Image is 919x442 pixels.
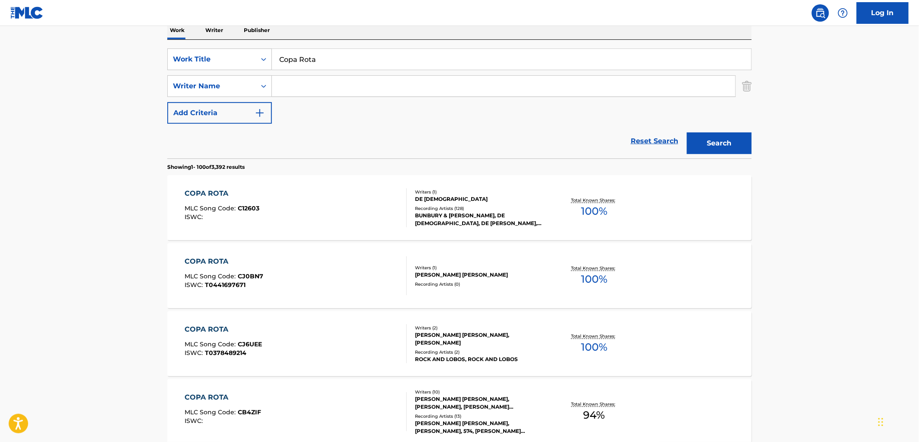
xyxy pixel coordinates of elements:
[571,401,617,407] p: Total Known Shares:
[241,21,272,39] p: Publisher
[185,256,264,267] div: COPA ROTA
[815,8,826,18] img: search
[838,8,848,18] img: help
[238,340,262,348] span: CJ6UEE
[415,281,546,287] div: Recording Artists ( 0 )
[415,331,546,347] div: [PERSON_NAME] [PERSON_NAME], [PERSON_NAME]
[10,6,44,19] img: MLC Logo
[238,272,264,280] span: CJ0BN7
[415,395,546,411] div: [PERSON_NAME] [PERSON_NAME], [PERSON_NAME], [PERSON_NAME] [PERSON_NAME] [PERSON_NAME] [PERSON_NAM...
[878,409,884,435] div: Drag
[238,204,260,212] span: C12603
[173,81,251,91] div: Writer Name
[185,349,205,357] span: ISWC :
[167,102,272,124] button: Add Criteria
[876,400,919,442] iframe: Chat Widget
[812,4,829,22] a: Public Search
[185,213,205,221] span: ISWC :
[415,195,546,203] div: DE [DEMOGRAPHIC_DATA]
[185,340,238,348] span: MLC Song Code :
[581,339,607,355] span: 100 %
[205,349,247,357] span: T0378489214
[185,408,238,416] span: MLC Song Code :
[185,281,205,289] span: ISWC :
[581,203,607,219] span: 100 %
[857,2,909,24] a: Log In
[415,419,546,435] div: [PERSON_NAME] [PERSON_NAME], [PERSON_NAME], 574, [PERSON_NAME] [PERSON_NAME], [PERSON_NAME], [PER...
[167,21,187,39] p: Work
[584,407,605,423] span: 94 %
[203,21,226,39] p: Writer
[205,281,246,289] span: T0441697671
[742,75,752,97] img: Delete Criterion
[173,54,251,65] div: Work Title
[185,188,260,199] div: COPA ROTA
[255,108,265,118] img: 9d2ae6d4665cec9f34b9.svg
[834,4,852,22] div: Help
[581,271,607,287] span: 100 %
[167,311,752,376] a: COPA ROTAMLC Song Code:CJ6UEEISWC:T0378489214Writers (2)[PERSON_NAME] [PERSON_NAME], [PERSON_NAME...
[415,325,546,331] div: Writers ( 2 )
[415,205,546,212] div: Recording Artists ( 128 )
[571,265,617,271] p: Total Known Shares:
[687,132,752,154] button: Search
[185,392,262,403] div: COPA ROTA
[167,175,752,240] a: COPA ROTAMLC Song Code:C12603ISWC:Writers (1)DE [DEMOGRAPHIC_DATA]Recording Artists (128)BUNBURY ...
[185,417,205,425] span: ISWC :
[415,389,546,395] div: Writers ( 10 )
[167,243,752,308] a: COPA ROTAMLC Song Code:CJ0BN7ISWC:T0441697671Writers (1)[PERSON_NAME] [PERSON_NAME]Recording Arti...
[415,271,546,279] div: [PERSON_NAME] [PERSON_NAME]
[238,408,262,416] span: CB4ZIF
[415,349,546,355] div: Recording Artists ( 2 )
[185,204,238,212] span: MLC Song Code :
[571,197,617,203] p: Total Known Shares:
[626,132,683,151] a: Reset Search
[415,265,546,271] div: Writers ( 1 )
[415,355,546,363] div: ROCK AND LOBOS, ROCK AND LOBOS
[185,272,238,280] span: MLC Song Code :
[415,413,546,419] div: Recording Artists ( 13 )
[167,48,752,158] form: Search Form
[185,324,262,335] div: COPA ROTA
[571,333,617,339] p: Total Known Shares:
[415,189,546,195] div: Writers ( 1 )
[415,212,546,227] div: BUNBURY & [PERSON_NAME], DE [DEMOGRAPHIC_DATA], DE [PERSON_NAME], [PERSON_NAME] & [PERSON_NAME], ...
[167,163,245,171] p: Showing 1 - 100 of 3,392 results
